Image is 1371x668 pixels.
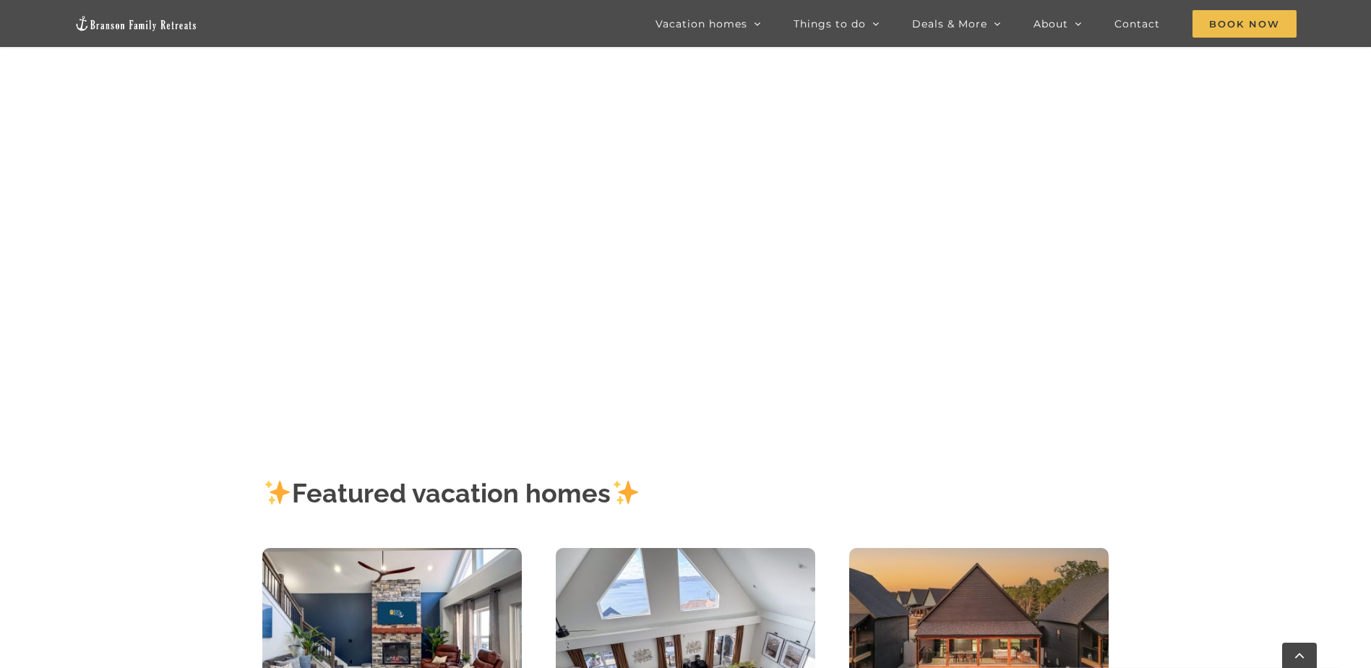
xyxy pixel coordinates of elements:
iframe: Branson Family Retreats - Opens on Book page - Availability/Property Search Widget [577,371,794,466]
span: Contact [1114,19,1160,29]
img: ✨ [265,479,291,505]
img: ✨ [613,479,639,505]
a: Skye Retreat at Table Rock Lake-3004-Edit [262,547,522,565]
h1: [GEOGRAPHIC_DATA], [GEOGRAPHIC_DATA], [US_STATE] [397,330,974,361]
img: Branson Family Retreats Logo [74,15,197,32]
a: Copper Pointe at Table Rock Lake-1051 [556,547,815,565]
a: DCIM100MEDIADJI_0124.JPG [849,547,1109,565]
span: Things to do [794,19,866,29]
span: Deals & More [912,19,987,29]
strong: Featured vacation homes [262,478,640,508]
b: Find that Vacation Feeling [418,279,954,330]
span: About [1033,19,1068,29]
span: Vacation homes [656,19,747,29]
span: Book Now [1192,10,1297,38]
